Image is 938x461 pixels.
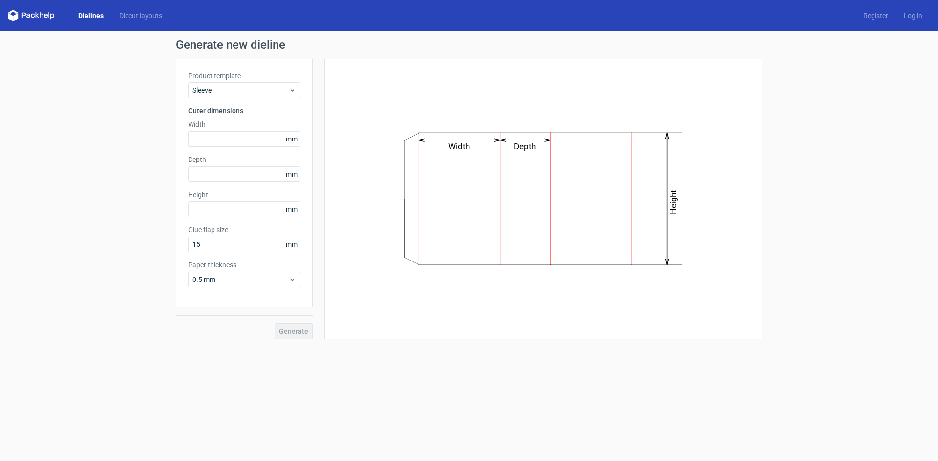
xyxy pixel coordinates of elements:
[176,39,762,51] h1: Generate new dieline
[188,71,300,80] label: Product template
[188,106,300,116] h3: Outer dimensions
[188,120,300,129] label: Width
[896,11,930,20] a: Log in
[283,202,300,217] span: mm
[188,225,300,235] label: Glue flap size
[188,260,300,270] label: Paper thickness
[514,141,536,151] text: Depth
[283,167,300,181] span: mm
[111,11,170,20] a: Diecut layouts
[188,155,300,164] label: Depth
[192,85,289,95] span: Sleeve
[188,190,300,200] label: Height
[283,132,300,146] span: mm
[70,11,111,20] a: Dielines
[669,190,679,214] text: Height
[855,11,896,20] a: Register
[283,237,300,252] span: mm
[192,275,289,284] span: 0.5 mm
[449,141,470,151] text: Width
